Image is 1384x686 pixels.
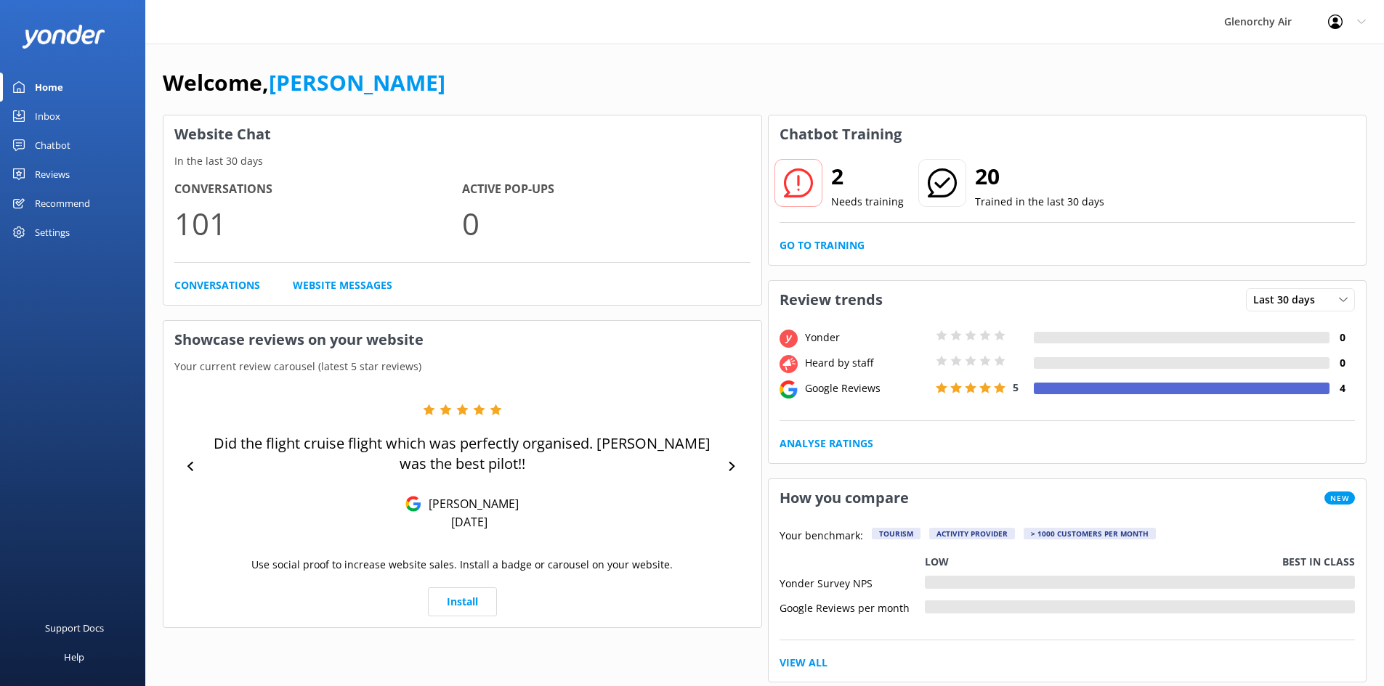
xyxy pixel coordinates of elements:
p: Your benchmark: [780,528,863,545]
div: Recommend [35,189,90,218]
h3: Website Chat [163,115,761,153]
p: [DATE] [451,514,487,530]
div: Activity Provider [929,528,1015,539]
p: In the last 30 days [163,153,761,169]
div: Reviews [35,160,70,189]
h2: 2 [831,159,904,194]
div: Yonder [801,330,932,346]
span: 5 [1013,380,1019,394]
h3: How you compare [769,479,920,517]
div: Google Reviews [801,380,932,396]
p: 101 [174,199,462,248]
span: Last 30 days [1253,292,1324,308]
div: Heard by staff [801,355,932,371]
h4: Conversations [174,180,462,199]
a: Conversations [174,277,260,293]
h3: Review trends [769,281,894,319]
p: Trained in the last 30 days [975,194,1104,210]
p: Use social proof to increase website sales. Install a badge or carousel on your website. [251,557,673,573]
div: Google Reviews per month [780,600,925,613]
a: Analyse Ratings [780,436,873,452]
h4: 4 [1330,380,1355,396]
a: Website Messages [293,277,392,293]
p: Best in class [1282,554,1355,570]
h4: 0 [1330,330,1355,346]
span: New [1324,491,1355,505]
img: yonder-white-logo.png [22,25,105,49]
div: Home [35,73,63,102]
h2: 20 [975,159,1104,194]
p: Low [925,554,949,570]
h3: Chatbot Training [769,115,912,153]
div: > 1000 customers per month [1024,528,1156,539]
img: Google Reviews [405,496,421,512]
a: Go to Training [780,237,865,253]
p: Did the flight cruise flight which was perfectly organised. [PERSON_NAME] was the best pilot!! [203,433,721,474]
div: Tourism [872,528,920,539]
p: 0 [462,199,750,248]
h4: 0 [1330,355,1355,371]
a: View All [780,655,827,671]
p: Needs training [831,194,904,210]
div: Help [64,642,84,671]
h3: Showcase reviews on your website [163,321,761,359]
p: Your current review carousel (latest 5 star reviews) [163,359,761,375]
a: Install [428,587,497,616]
div: Inbox [35,102,60,131]
h1: Welcome, [163,65,445,100]
div: Support Docs [45,613,104,642]
a: [PERSON_NAME] [269,68,445,97]
div: Settings [35,218,70,247]
div: Chatbot [35,131,70,160]
p: [PERSON_NAME] [421,496,519,512]
h4: Active Pop-ups [462,180,750,199]
div: Yonder Survey NPS [780,576,925,589]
